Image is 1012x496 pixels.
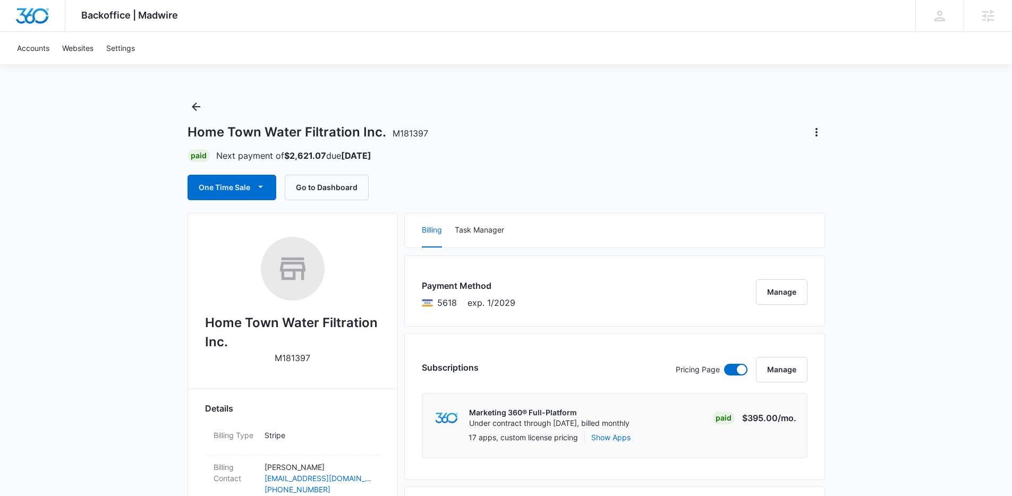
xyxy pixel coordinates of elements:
[435,413,458,424] img: marketing360Logo
[469,432,578,443] p: 17 apps, custom license pricing
[216,149,371,162] p: Next payment of due
[265,484,372,495] a: [PHONE_NUMBER]
[591,432,631,443] button: Show Apps
[469,407,630,418] p: Marketing 360® Full-Platform
[676,364,720,375] p: Pricing Page
[205,423,380,455] div: Billing TypeStripe
[808,124,825,141] button: Actions
[455,213,504,247] button: Task Manager
[341,150,371,161] strong: [DATE]
[285,175,369,200] button: Go to Dashboard
[188,175,276,200] button: One Time Sale
[100,32,141,64] a: Settings
[11,32,56,64] a: Accounts
[756,279,807,305] button: Manage
[205,313,380,352] h2: Home Town Water Filtration Inc.
[188,149,210,162] div: Paid
[742,412,796,424] p: $395.00
[265,473,372,484] a: [EMAIL_ADDRESS][DOMAIN_NAME]
[469,418,630,429] p: Under contract through [DATE], billed monthly
[393,128,428,139] span: M181397
[467,296,515,309] span: exp. 1/2029
[712,412,735,424] div: Paid
[437,296,457,309] span: Visa ending with
[284,150,326,161] strong: $2,621.07
[214,430,256,441] dt: Billing Type
[188,98,205,115] button: Back
[422,361,479,374] h3: Subscriptions
[188,124,428,140] h1: Home Town Water Filtration Inc.
[265,430,372,441] p: Stripe
[205,402,233,415] span: Details
[56,32,100,64] a: Websites
[214,461,256,484] dt: Billing Contact
[265,461,372,473] p: [PERSON_NAME]
[275,352,310,364] p: M181397
[756,357,807,382] button: Manage
[81,10,178,21] span: Backoffice | Madwire
[778,413,796,423] span: /mo.
[422,279,515,292] h3: Payment Method
[422,213,442,247] button: Billing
